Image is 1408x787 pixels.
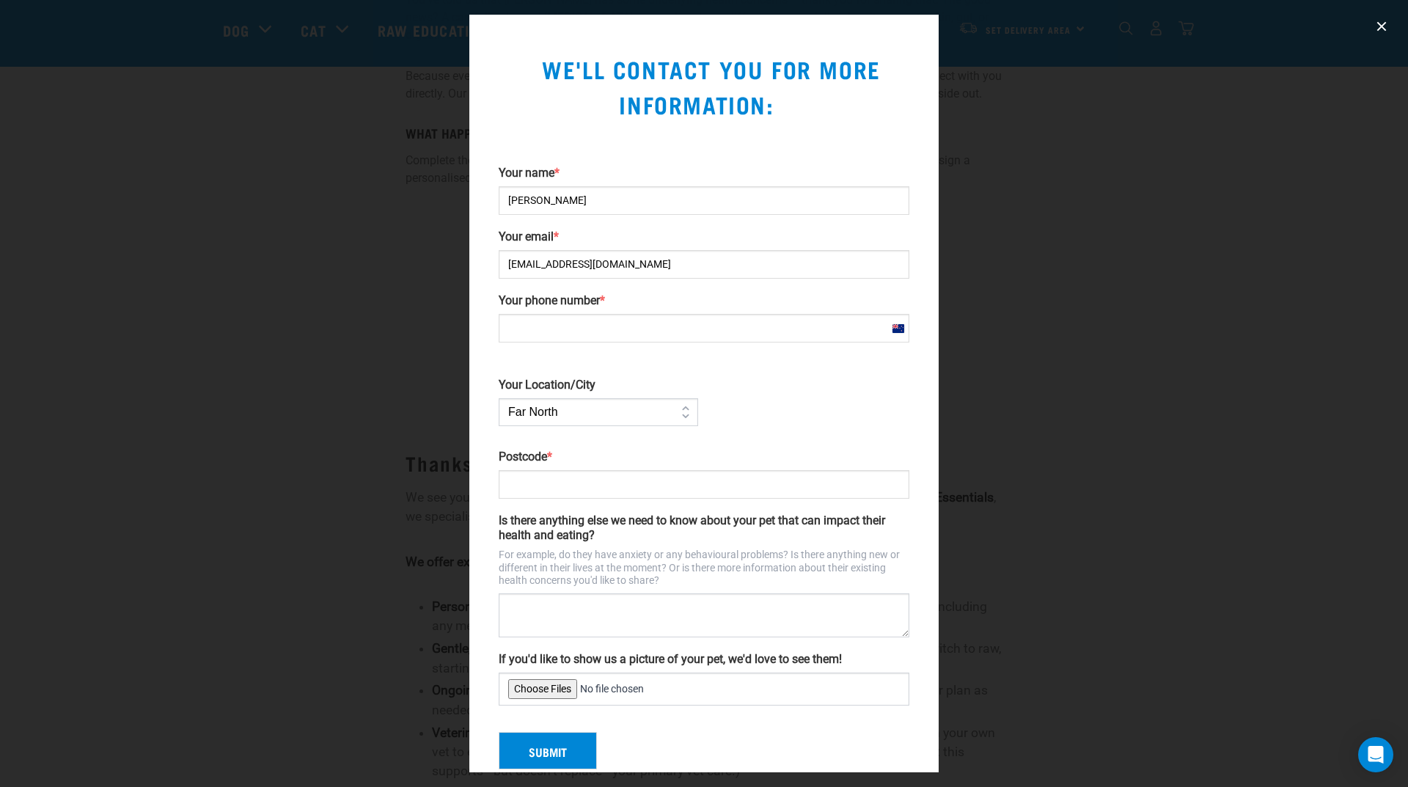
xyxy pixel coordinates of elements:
[499,652,909,667] label: If you'd like to show us a picture of your pet, we'd love to see them!
[499,230,909,244] label: Your email
[1358,737,1393,772] div: Open Intercom Messenger
[499,732,597,770] button: Submit
[499,293,909,308] label: Your phone number
[499,166,909,180] label: Your name
[499,513,909,543] label: Is there anything else we need to know about your pet that can impact their health and eating?
[499,450,909,464] label: Postcode
[527,62,881,110] span: We'll contact you for more information:
[1370,15,1393,38] button: close
[499,549,909,587] p: For example, do they have anxiety or any behavioural problems? Is there anything new or different...
[887,315,909,342] div: New Zealand: +64
[499,378,698,392] label: Your Location/City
